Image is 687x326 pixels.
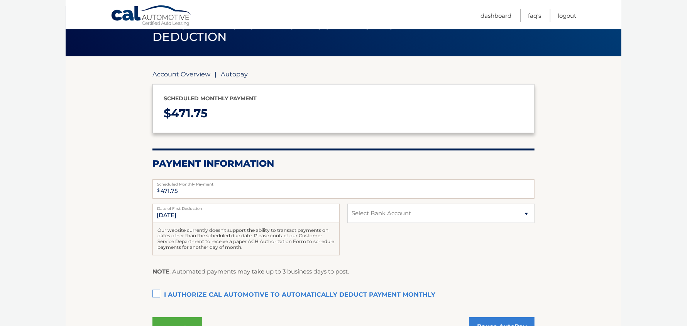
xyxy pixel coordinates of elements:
[111,5,192,27] a: Cal Automotive
[152,204,340,210] label: Date of First Deduction
[152,70,210,78] a: Account Overview
[164,103,523,124] p: $
[152,179,535,186] label: Scheduled Monthly Payment
[164,94,523,103] p: Scheduled monthly payment
[152,204,340,223] input: Payment Date
[152,179,535,199] input: Payment Amount
[152,18,498,44] span: Enroll in automatic recurring monthly payment deduction
[221,70,248,78] span: Autopay
[558,9,576,22] a: Logout
[152,158,535,169] h2: Payment Information
[171,106,208,120] span: 471.75
[152,287,535,303] label: I authorize cal automotive to automatically deduct payment monthly
[152,223,340,255] div: Our website currently doesn't support the ability to transact payments on dates other than the sc...
[155,182,162,199] span: $
[152,268,169,275] strong: NOTE
[215,70,217,78] span: |
[152,267,349,277] p: : Automated payments may take up to 3 business days to post.
[481,9,511,22] a: Dashboard
[528,9,541,22] a: FAQ's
